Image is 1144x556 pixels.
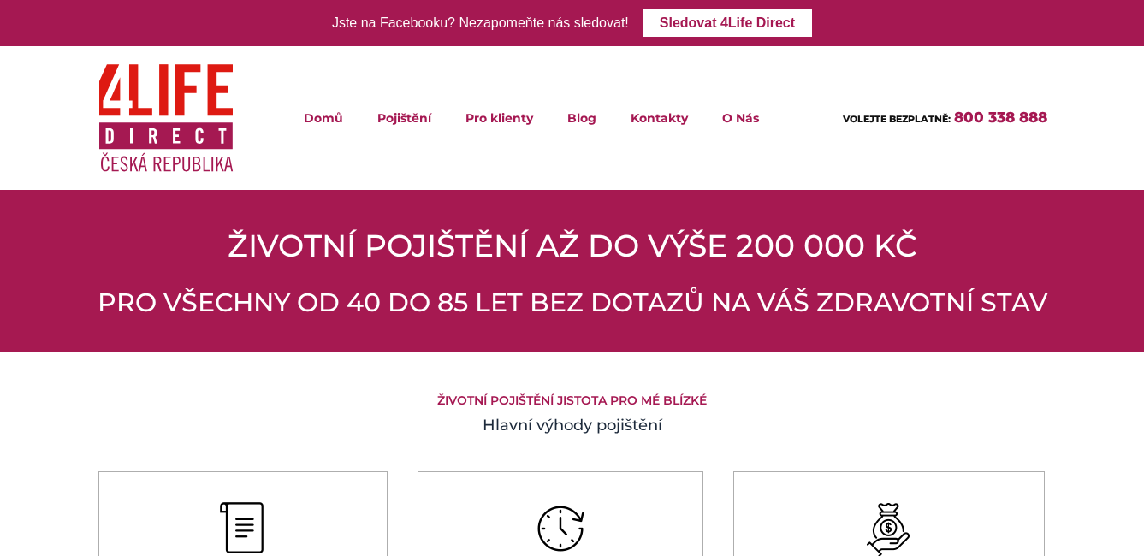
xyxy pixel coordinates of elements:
[98,393,1047,408] h5: Životní pojištění Jistota pro mé blízké
[643,9,812,37] a: Sledovat 4Life Direct
[98,287,1047,318] h2: PRO VŠECHNY OD 40 DO 85 LET BEZ DOTAZŮ NA VÁŠ ZDRAVOTNÍ STAV
[287,86,360,149] a: Domů
[98,414,1047,437] h4: Hlavní výhody pojištění
[843,113,951,125] span: VOLEJTE BEZPLATNĚ:
[98,53,234,182] img: 4Life Direct Česká republika logo
[550,86,613,149] a: Blog
[98,224,1047,267] h1: ŽIVOTNÍ POJIŠTĚNÍ AŽ DO VÝŠE 200 000 KČ
[954,109,1047,126] a: 800 338 888
[613,86,705,149] a: Kontakty
[332,11,629,36] div: Jste na Facebooku? Nezapomeňte nás sledovat!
